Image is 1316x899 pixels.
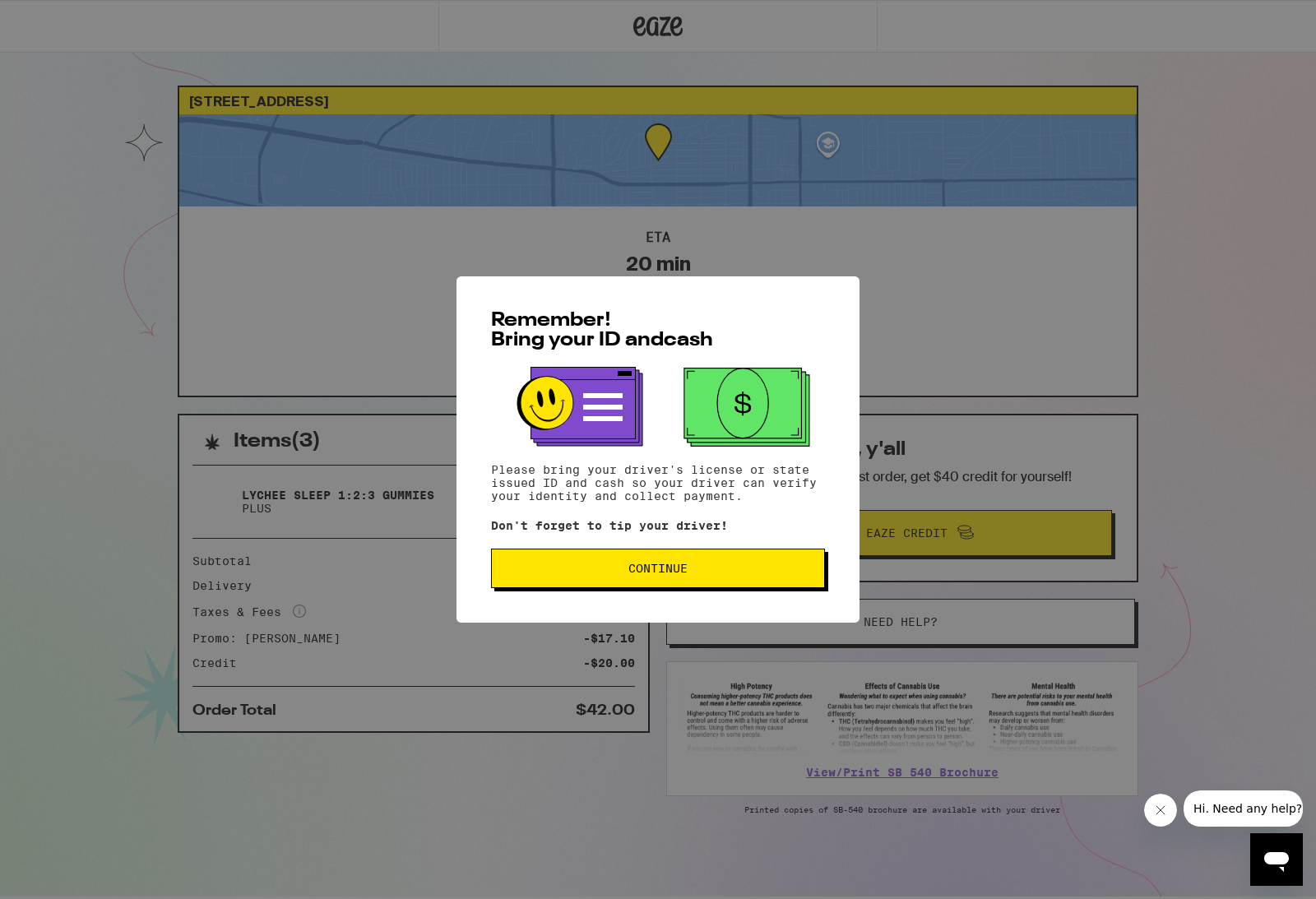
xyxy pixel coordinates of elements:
p: Don't forget to tip your driver! [491,519,825,532]
button: Continue [491,549,825,588]
iframe: Message from company [1184,790,1303,827]
p: Please bring your driver's license or state issued ID and cash so your driver can verify your ide... [491,463,825,503]
span: Continue [628,563,688,574]
span: Remember! Bring your ID and cash [491,311,713,350]
iframe: Close message [1144,794,1177,827]
iframe: Button to launch messaging window [1250,833,1303,886]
